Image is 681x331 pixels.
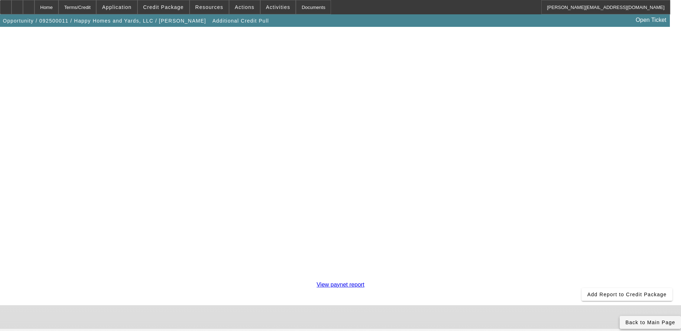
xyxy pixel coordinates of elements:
[138,0,189,14] button: Credit Package
[235,4,255,10] span: Actions
[266,4,290,10] span: Activities
[587,292,667,297] span: Add Report to Credit Package
[633,14,669,26] a: Open Ticket
[143,4,184,10] span: Credit Package
[582,288,672,301] button: Add Report to Credit Package
[261,0,296,14] button: Activities
[625,320,675,325] span: Back to Main Page
[317,282,364,288] a: View paynet report
[190,0,229,14] button: Resources
[102,4,131,10] span: Application
[3,18,206,24] span: Opportunity / 092500011 / Happy Homes and Yards, LLC / [PERSON_NAME]
[97,0,137,14] button: Application
[229,0,260,14] button: Actions
[213,18,269,24] span: Additional Credit Pull
[211,14,271,27] button: Additional Credit Pull
[620,316,681,329] button: Back to Main Page
[195,4,223,10] span: Resources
